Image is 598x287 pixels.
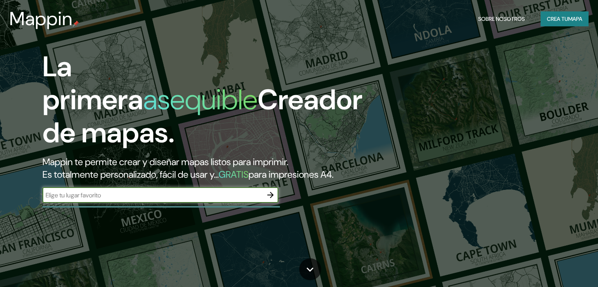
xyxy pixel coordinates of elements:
[42,48,143,118] font: La primera
[143,81,258,118] font: asequible
[219,168,248,180] font: GRATIS
[73,20,79,27] img: pin de mapeo
[9,6,73,31] font: Mappin
[541,11,589,26] button: Crea tumapa
[42,81,362,151] font: Creador de mapas.
[568,15,582,22] font: mapa
[478,15,525,22] font: Sobre nosotros
[42,156,288,168] font: Mappin te permite crear y diseñar mapas listos para imprimir.
[42,191,263,200] input: Elige tu lugar favorito
[547,15,568,22] font: Crea tu
[42,168,219,180] font: Es totalmente personalizado, fácil de usar y...
[475,11,528,26] button: Sobre nosotros
[248,168,333,180] font: para impresiones A4.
